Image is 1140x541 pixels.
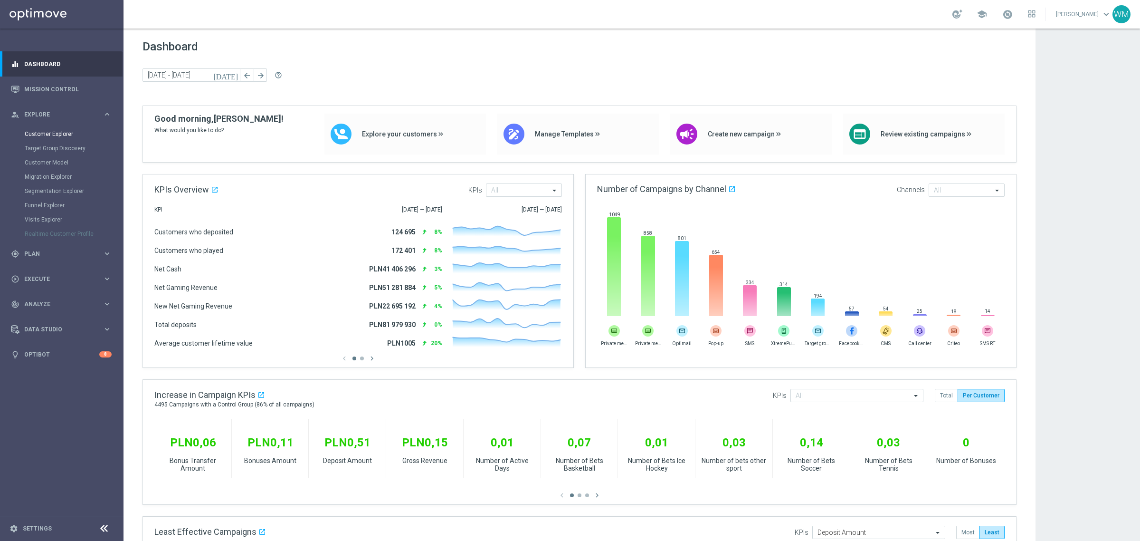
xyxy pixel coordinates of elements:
[25,216,99,223] a: Visits Explorer
[25,187,99,195] a: Segmentation Explorer
[25,213,123,227] div: Visits Explorer
[10,60,112,68] button: equalizer Dashboard
[25,184,123,198] div: Segmentation Explorer
[103,299,112,309] i: keyboard_arrow_right
[103,249,112,258] i: keyboard_arrow_right
[10,111,112,118] button: person_search Explore keyboard_arrow_right
[11,275,103,283] div: Execute
[10,86,112,93] button: Mission Control
[977,9,987,19] span: school
[103,110,112,119] i: keyboard_arrow_right
[9,524,18,533] i: settings
[11,350,19,359] i: lightbulb
[10,326,112,333] button: Data Studio keyboard_arrow_right
[24,251,103,257] span: Plan
[24,77,112,102] a: Mission Control
[11,110,103,119] div: Explore
[11,250,19,258] i: gps_fixed
[25,141,123,155] div: Target Group Discovery
[24,112,103,117] span: Explore
[23,526,52,531] a: Settings
[25,170,123,184] div: Migration Explorer
[11,342,112,367] div: Optibot
[24,51,112,77] a: Dashboard
[11,300,103,309] div: Analyze
[11,325,103,334] div: Data Studio
[103,325,112,334] i: keyboard_arrow_right
[1112,5,1130,23] div: WM
[1101,9,1111,19] span: keyboard_arrow_down
[11,300,19,309] i: track_changes
[25,173,99,181] a: Migration Explorer
[1055,7,1112,21] a: [PERSON_NAME]keyboard_arrow_down
[11,250,103,258] div: Plan
[24,301,103,307] span: Analyze
[25,155,123,170] div: Customer Model
[11,275,19,283] i: play_circle_outline
[24,342,99,367] a: Optibot
[10,300,112,308] button: track_changes Analyze keyboard_arrow_right
[11,77,112,102] div: Mission Control
[25,130,99,138] a: Customer Explorer
[24,276,103,282] span: Execute
[10,250,112,258] button: gps_fixed Plan keyboard_arrow_right
[25,127,123,141] div: Customer Explorer
[11,51,112,77] div: Dashboard
[11,110,19,119] i: person_search
[103,274,112,283] i: keyboard_arrow_right
[10,351,112,358] button: lightbulb Optibot 8
[99,351,112,357] div: 8
[10,275,112,283] button: play_circle_outline Execute keyboard_arrow_right
[25,227,123,241] div: Realtime Customer Profile
[25,159,99,166] a: Customer Model
[25,198,123,213] div: Funnel Explorer
[25,202,99,209] a: Funnel Explorer
[11,60,19,68] i: equalizer
[24,327,103,332] span: Data Studio
[25,145,99,152] a: Target Group Discovery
